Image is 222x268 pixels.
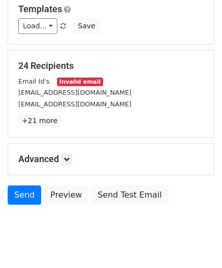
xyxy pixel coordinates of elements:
a: Send [8,185,41,205]
h5: Advanced [18,154,204,165]
a: Load... [18,18,57,34]
a: +21 more [18,114,61,127]
small: Invalid email [57,78,103,86]
h5: 24 Recipients [18,60,204,71]
a: Preview [44,185,88,205]
iframe: Chat Widget [171,219,222,268]
small: Email Id's [18,78,49,85]
a: Templates [18,4,62,14]
a: Send Test Email [91,185,168,205]
button: Save [73,18,100,34]
small: [EMAIL_ADDRESS][DOMAIN_NAME] [18,100,132,108]
small: [EMAIL_ADDRESS][DOMAIN_NAME] [18,89,132,96]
